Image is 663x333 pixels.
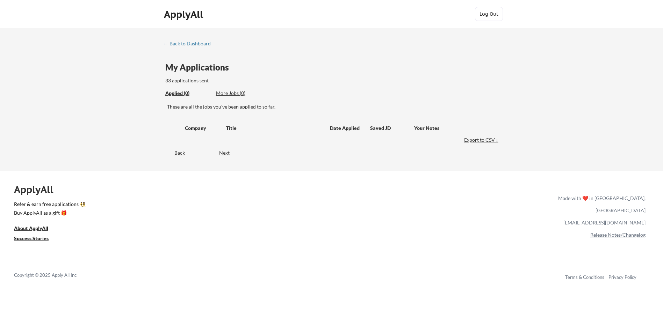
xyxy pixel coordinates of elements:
[185,125,220,132] div: Company
[165,90,211,97] div: Applied (0)
[219,149,238,156] div: Next
[14,209,84,218] a: Buy ApplyAll as a gift 🎁
[14,235,58,243] a: Success Stories
[226,125,323,132] div: Title
[14,210,84,215] div: Buy ApplyAll as a gift 🎁
[14,225,48,231] u: About ApplyAll
[164,41,216,48] a: ← Back to Dashboard
[608,274,636,280] a: Privacy Policy
[563,220,646,225] a: [EMAIL_ADDRESS][DOMAIN_NAME]
[475,7,503,21] button: Log Out
[555,192,646,216] div: Made with ❤️ in [GEOGRAPHIC_DATA], [GEOGRAPHIC_DATA]
[14,202,412,209] a: Refer & earn free applications 👯‍♀️
[565,274,604,280] a: Terms & Conditions
[14,224,58,233] a: About ApplyAll
[330,125,361,132] div: Date Applied
[165,77,301,84] div: 33 applications sent
[370,121,414,134] div: Saved JD
[14,184,61,195] div: ApplyAll
[164,149,185,156] div: Back
[164,41,216,46] div: ← Back to Dashboard
[414,125,494,132] div: Your Notes
[164,8,205,20] div: ApplyAll
[165,63,235,72] div: My Applications
[167,103,500,110] div: These are all the jobs you've been applied to so far.
[216,90,267,97] div: More Jobs (0)
[14,272,94,279] div: Copyright © 2025 Apply All Inc
[590,232,646,238] a: Release Notes/Changelog
[464,136,500,143] div: Export to CSV ↓
[216,90,267,97] div: These are job applications we think you'd be a good fit for, but couldn't apply you to automatica...
[165,90,211,97] div: These are all the jobs you've been applied to so far.
[14,235,49,241] u: Success Stories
